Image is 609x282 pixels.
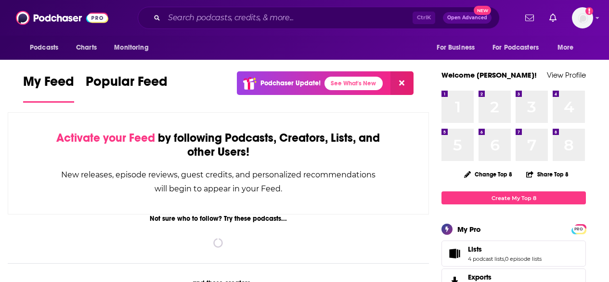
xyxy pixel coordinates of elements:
[468,245,542,254] a: Lists
[468,255,504,262] a: 4 podcast lists
[138,7,500,29] div: Search podcasts, credits, & more...
[585,7,593,15] svg: Add a profile image
[573,225,584,232] a: PRO
[572,7,593,28] span: Logged in as MattieVG
[56,131,380,159] div: by following Podcasts, Creators, Lists, and other Users!
[70,39,103,57] a: Charts
[441,241,586,267] span: Lists
[107,39,161,57] button: open menu
[457,225,481,234] div: My Pro
[526,165,569,184] button: Share Top 8
[23,73,74,103] a: My Feed
[8,215,429,223] div: Not sure who to follow? Try these podcasts...
[551,39,586,57] button: open menu
[56,168,380,196] div: New releases, episode reviews, guest credits, and personalized recommendations will begin to appe...
[30,41,58,54] span: Podcasts
[437,41,475,54] span: For Business
[504,255,505,262] span: ,
[468,273,492,282] span: Exports
[486,39,553,57] button: open menu
[447,15,487,20] span: Open Advanced
[76,41,97,54] span: Charts
[86,73,168,103] a: Popular Feed
[86,73,168,95] span: Popular Feed
[23,73,74,95] span: My Feed
[445,247,464,260] a: Lists
[468,245,482,254] span: Lists
[430,39,487,57] button: open menu
[164,10,413,26] input: Search podcasts, credits, & more...
[441,191,586,204] a: Create My Top 8
[413,12,435,24] span: Ctrl K
[572,7,593,28] img: User Profile
[547,70,586,80] a: View Profile
[474,6,491,15] span: New
[16,9,108,27] img: Podchaser - Follow, Share and Rate Podcasts
[324,77,383,90] a: See What's New
[443,12,492,24] button: Open AdvancedNew
[557,41,574,54] span: More
[572,7,593,28] button: Show profile menu
[458,168,518,180] button: Change Top 8
[441,70,537,80] a: Welcome [PERSON_NAME]!
[545,10,560,26] a: Show notifications dropdown
[260,79,321,87] p: Podchaser Update!
[114,41,148,54] span: Monitoring
[23,39,71,57] button: open menu
[505,255,542,262] a: 0 episode lists
[56,131,155,145] span: Activate your Feed
[521,10,538,26] a: Show notifications dropdown
[492,41,539,54] span: For Podcasters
